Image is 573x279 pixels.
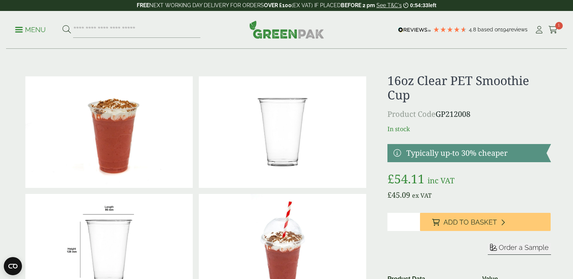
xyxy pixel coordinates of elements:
[534,26,544,34] i: My Account
[387,170,425,187] bdi: 54.11
[387,124,551,133] p: In stock
[501,26,509,33] span: 194
[488,243,551,255] button: Order a Sample
[548,24,558,36] a: 1
[555,22,563,29] span: 1
[15,25,46,34] p: Menu
[387,170,394,187] span: £
[412,191,432,200] span: ex VAT
[387,109,436,119] span: Product Code
[499,243,549,251] span: Order a Sample
[410,2,428,8] span: 0:54:33
[428,175,454,186] span: inc VAT
[4,257,22,275] button: Open CMP widget
[199,76,366,188] img: 16oz Clear PET Smoothie Cup 0
[548,26,558,34] i: Cart
[249,20,324,39] img: GreenPak Supplies
[387,190,392,200] span: £
[443,218,497,226] span: Add to Basket
[478,26,501,33] span: Based on
[15,25,46,33] a: Menu
[387,190,410,200] bdi: 45.09
[387,73,551,102] h1: 16oz Clear PET Smoothie Cup
[376,2,402,8] a: See T&C's
[428,2,436,8] span: left
[341,2,375,8] strong: BEFORE 2 pm
[387,108,551,120] p: GP212008
[509,26,528,33] span: reviews
[433,26,467,33] div: 4.78 Stars
[264,2,292,8] strong: OVER £100
[469,26,478,33] span: 4.8
[398,27,431,33] img: REVIEWS.io
[420,213,551,231] button: Add to Basket
[25,76,193,188] img: 16oz PET Smoothie Cup With Strawberry Milkshake And Cream
[137,2,149,8] strong: FREE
